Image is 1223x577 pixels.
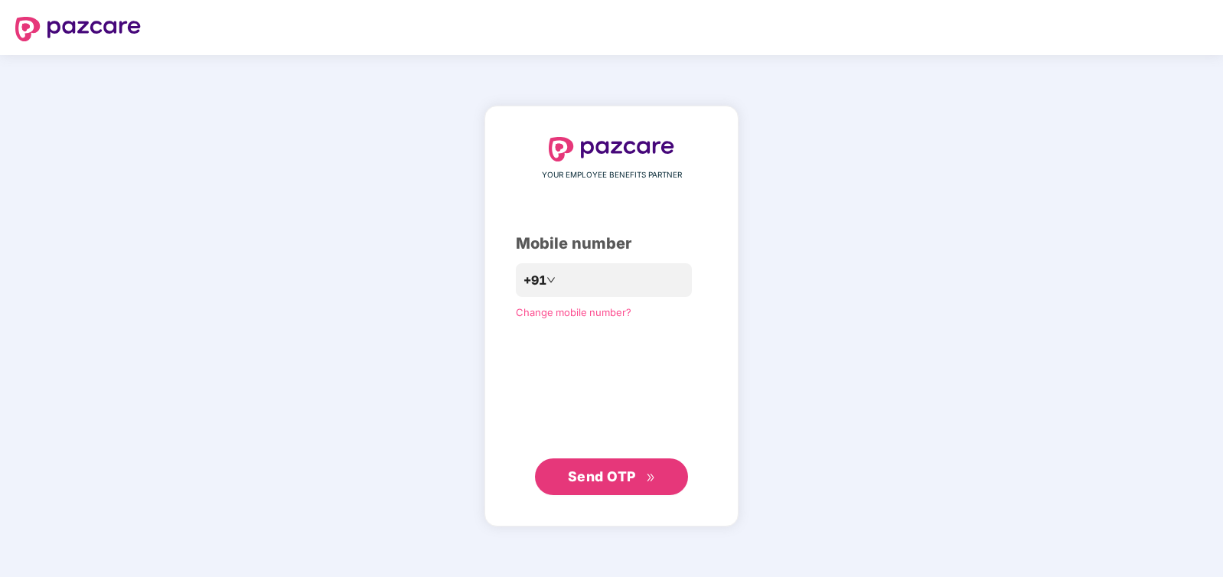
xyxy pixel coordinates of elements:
[535,458,688,495] button: Send OTPdouble-right
[549,137,674,161] img: logo
[546,275,556,285] span: down
[523,271,546,290] span: +91
[516,306,631,318] a: Change mobile number?
[15,17,141,41] img: logo
[542,169,682,181] span: YOUR EMPLOYEE BENEFITS PARTNER
[646,473,656,483] span: double-right
[568,468,636,484] span: Send OTP
[516,232,707,256] div: Mobile number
